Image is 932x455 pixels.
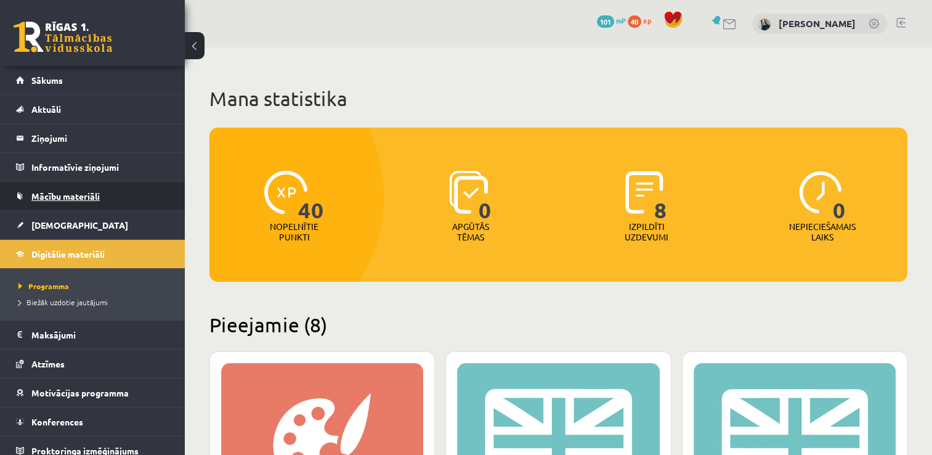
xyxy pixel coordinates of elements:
a: Ziņojumi [16,124,169,152]
span: 0 [833,171,846,221]
span: Programma [18,281,69,291]
a: Motivācijas programma [16,379,169,407]
img: icon-completed-tasks-ad58ae20a441b2904462921112bc710f1caf180af7a3daa7317a5a94f2d26646.svg [625,171,663,214]
a: Digitālie materiāli [16,240,169,268]
p: Nepieciešamais laiks [789,221,856,242]
a: Rīgas 1. Tālmācības vidusskola [14,22,112,52]
a: [DEMOGRAPHIC_DATA] [16,211,169,239]
span: Sākums [31,75,63,86]
span: 101 [597,15,614,28]
a: Sākums [16,66,169,94]
span: 40 [298,171,324,221]
span: Mācību materiāli [31,191,100,202]
span: Aktuāli [31,104,61,115]
legend: Maksājumi [31,321,169,349]
a: Maksājumi [16,321,169,349]
img: icon-xp-0682a9bc20223a9ccc6f5883a126b849a74cddfe5390d2b41b4391c66f2066e7.svg [264,171,307,214]
span: Motivācijas programma [31,387,129,398]
a: [PERSON_NAME] [779,17,856,30]
h1: Mana statistika [209,86,907,111]
span: [DEMOGRAPHIC_DATA] [31,219,128,231]
span: 8 [654,171,667,221]
a: 101 mP [597,15,626,25]
span: mP [616,15,626,25]
p: Nopelnītie punkti [270,221,318,242]
h2: Pieejamie (8) [209,313,907,337]
a: Programma [18,281,172,292]
a: Konferences [16,408,169,436]
img: icon-clock-7be60019b62300814b6bd22b8e044499b485619524d84068768e800edab66f18.svg [799,171,842,214]
span: 0 [479,171,492,221]
img: Megija Simsone [758,18,771,31]
span: 40 [628,15,641,28]
a: Aktuāli [16,95,169,123]
a: Mācību materiāli [16,182,169,210]
img: icon-learned-topics-4a711ccc23c960034f471b6e78daf4a3bad4a20eaf4de84257b87e66633f6470.svg [449,171,488,214]
span: Konferences [31,416,83,427]
span: xp [643,15,651,25]
span: Digitālie materiāli [31,248,105,260]
p: Izpildīti uzdevumi [622,221,670,242]
legend: Informatīvie ziņojumi [31,153,169,181]
span: Biežāk uzdotie jautājumi [18,297,108,307]
a: Biežāk uzdotie jautājumi [18,297,172,308]
a: Informatīvie ziņojumi [16,153,169,181]
a: Atzīmes [16,350,169,378]
p: Apgūtās tēmas [447,221,495,242]
a: 40 xp [628,15,657,25]
span: Atzīmes [31,358,65,369]
legend: Ziņojumi [31,124,169,152]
